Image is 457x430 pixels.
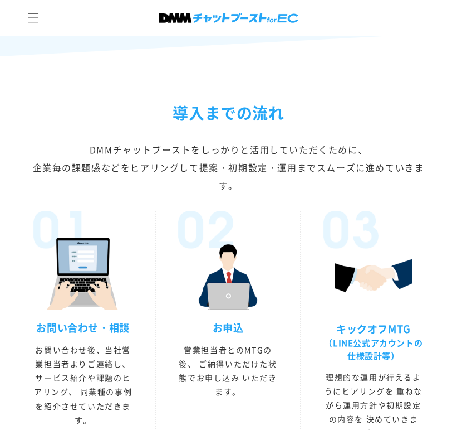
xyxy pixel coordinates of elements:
[28,141,429,194] div: DMMチャットブーストをしっかりと活⽤していただくために、 企業毎の課題感などをヒアリングして提案・初期設定・運⽤までスムーズに進めていきます。
[189,233,266,310] img: お申込
[33,343,132,427] p: お問い合わせ後、当社営業担当者よりご連絡し、サービス紹介や課題のヒアリング、 同業種の事例を紹介させていただきます。
[21,6,46,30] summary: メニュー
[324,337,422,361] small: （LINE公式アカウントの仕様設計等）
[45,233,121,310] img: お問い合わせ・相談
[159,13,298,23] img: 株式会社DMM Boost
[28,100,429,127] h2: 導入までの流れ
[323,322,424,361] h3: キックオフMTG
[178,321,277,334] h3: お申込
[178,343,277,399] p: 営業担当者とのMTGの後、 ご納得いただけた状態でお申し込み いただきます。
[335,233,412,311] img: キックオフMTG<br><small>（LINE公式アカウントの仕様設計等）</small>
[33,321,132,334] h3: お問い合わせ・相談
